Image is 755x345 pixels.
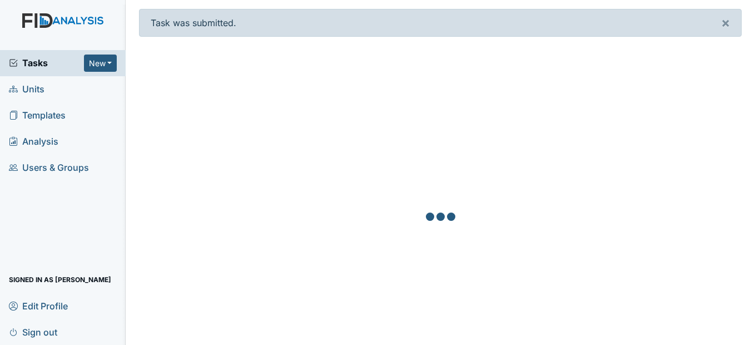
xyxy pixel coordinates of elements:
span: Units [9,81,44,98]
span: Sign out [9,323,57,341]
span: Templates [9,107,66,124]
button: New [84,55,117,72]
span: Signed in as [PERSON_NAME] [9,271,111,288]
a: Tasks [9,56,84,70]
span: Users & Groups [9,159,89,176]
span: × [721,14,730,31]
button: × [710,9,741,36]
span: Edit Profile [9,297,68,314]
span: Analysis [9,133,58,150]
div: Task was submitted. [139,9,742,37]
